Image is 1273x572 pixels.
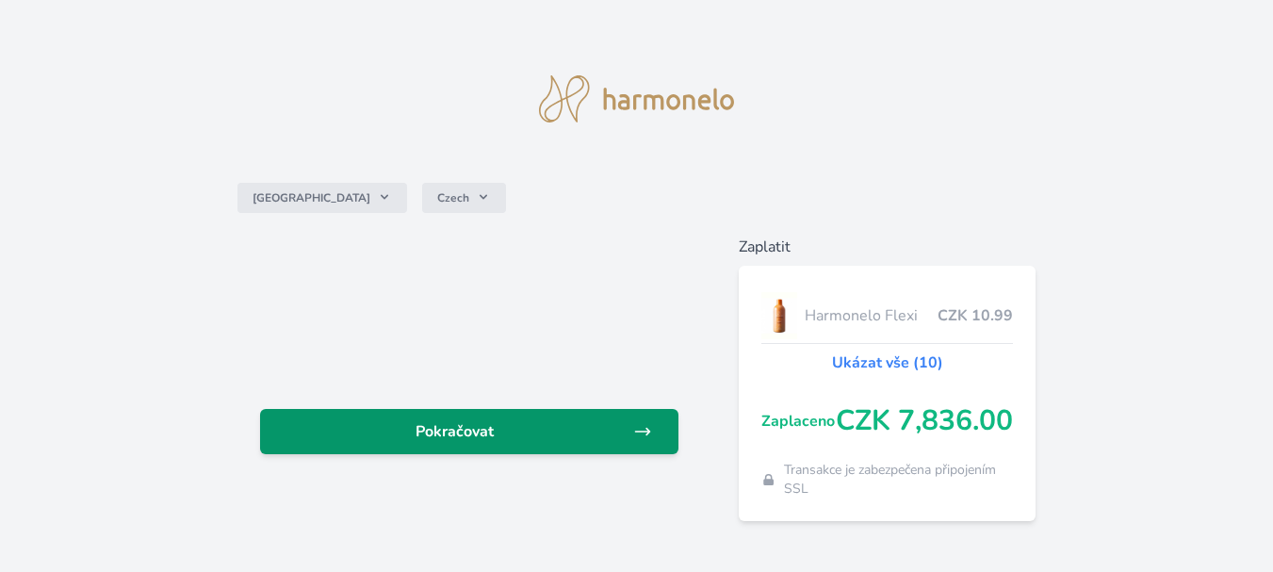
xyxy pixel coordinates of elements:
span: Harmonelo Flexi [805,304,938,327]
span: CZK 10.99 [938,304,1013,327]
span: Czech [437,190,469,205]
img: CLEAN_FLEXI_se_stinem_x-hi_(1)-lo.jpg [761,292,797,339]
span: [GEOGRAPHIC_DATA] [253,190,370,205]
span: Pokračovat [275,420,633,443]
span: Transakce je zabezpečena připojením SSL [784,461,1014,498]
img: logo.svg [539,75,735,123]
a: Ukázat vše (10) [832,351,943,374]
span: Zaplaceno [761,410,836,433]
button: [GEOGRAPHIC_DATA] [237,183,407,213]
button: Czech [422,183,506,213]
h6: Zaplatit [739,236,1036,258]
a: Pokračovat [260,409,678,454]
span: CZK 7,836.00 [836,404,1013,438]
